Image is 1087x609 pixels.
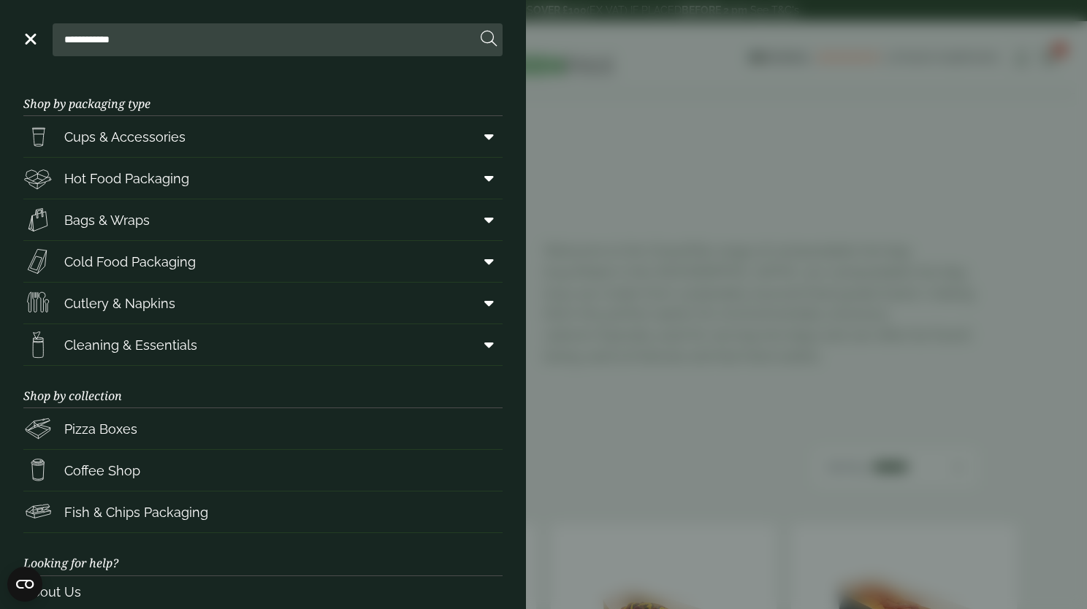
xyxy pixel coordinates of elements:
img: Paper_carriers.svg [23,205,53,234]
span: Cold Food Packaging [64,252,196,272]
a: Cutlery & Napkins [23,283,503,323]
img: PintNhalf_cup.svg [23,122,53,151]
h3: Shop by packaging type [23,74,503,116]
a: Hot Food Packaging [23,158,503,199]
a: Coffee Shop [23,450,503,491]
span: Cups & Accessories [64,127,186,147]
img: HotDrink_paperCup.svg [23,456,53,485]
img: Deli_box.svg [23,164,53,193]
span: Cutlery & Napkins [64,294,175,313]
a: Cleaning & Essentials [23,324,503,365]
img: FishNchip_box.svg [23,497,53,526]
a: Pizza Boxes [23,408,503,449]
a: Fish & Chips Packaging [23,491,503,532]
span: Coffee Shop [64,461,140,480]
a: About Us [23,576,503,608]
span: Fish & Chips Packaging [64,502,208,522]
a: Cups & Accessories [23,116,503,157]
img: open-wipe.svg [23,330,53,359]
button: Open CMP widget [7,567,42,602]
img: Pizza_boxes.svg [23,414,53,443]
span: Cleaning & Essentials [64,335,197,355]
img: Cutlery.svg [23,288,53,318]
h3: Looking for help? [23,533,503,575]
a: Cold Food Packaging [23,241,503,282]
h3: Shop by collection [23,366,503,408]
a: Bags & Wraps [23,199,503,240]
img: Sandwich_box.svg [23,247,53,276]
span: Bags & Wraps [64,210,150,230]
span: Hot Food Packaging [64,169,189,188]
span: Pizza Boxes [64,419,137,439]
